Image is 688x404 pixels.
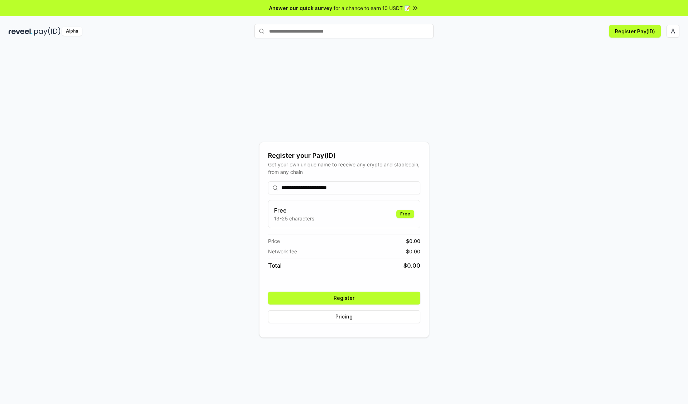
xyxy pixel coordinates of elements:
[609,25,661,38] button: Register Pay(ID)
[268,161,420,176] div: Get your own unique name to receive any crypto and stablecoin, from any chain
[9,27,33,36] img: reveel_dark
[406,237,420,245] span: $ 0.00
[269,4,332,12] span: Answer our quick survey
[62,27,82,36] div: Alpha
[268,151,420,161] div: Register your Pay(ID)
[34,27,61,36] img: pay_id
[406,248,420,255] span: $ 0.00
[274,215,314,222] p: 13-25 characters
[274,206,314,215] h3: Free
[334,4,410,12] span: for a chance to earn 10 USDT 📝
[268,310,420,323] button: Pricing
[268,261,282,270] span: Total
[268,292,420,305] button: Register
[268,237,280,245] span: Price
[396,210,414,218] div: Free
[403,261,420,270] span: $ 0.00
[268,248,297,255] span: Network fee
